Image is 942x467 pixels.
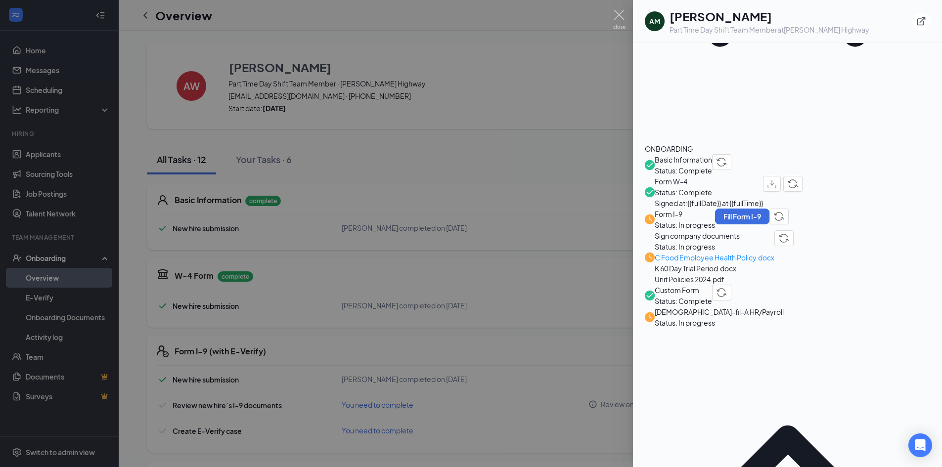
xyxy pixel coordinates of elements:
[645,143,930,154] div: ONBOARDING
[649,16,660,26] div: AM
[655,187,763,198] span: Status: Complete
[670,25,869,35] div: Part Time Day Shift Team Member at [PERSON_NAME] Highway
[655,252,774,263] a: C Food Employee Health Policy.docx
[655,154,712,165] span: Basic Information
[908,433,932,457] div: Open Intercom Messenger
[655,230,774,241] span: Sign company documents
[655,219,715,230] span: Status: In progress
[655,296,712,306] span: Status: Complete
[912,12,930,30] button: ExternalLink
[655,317,784,328] span: Status: In progress
[916,16,926,26] svg: ExternalLink
[655,241,774,252] span: Status: In progress
[655,198,763,209] span: Signed at: {{fullDate}} at {{fullTime}}
[715,209,769,224] button: Fill Form I-9
[655,176,763,187] span: Form W-4
[655,274,774,285] span: Unit Policies 2024.pdf
[655,263,774,274] span: K 60 Day Trial Period.docx
[655,209,715,219] span: Form I-9
[655,165,712,176] span: Status: Complete
[655,306,784,317] span: [DEMOGRAPHIC_DATA]-fil-A HR/Payroll
[670,8,869,25] h1: [PERSON_NAME]
[655,285,712,296] span: Custom Form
